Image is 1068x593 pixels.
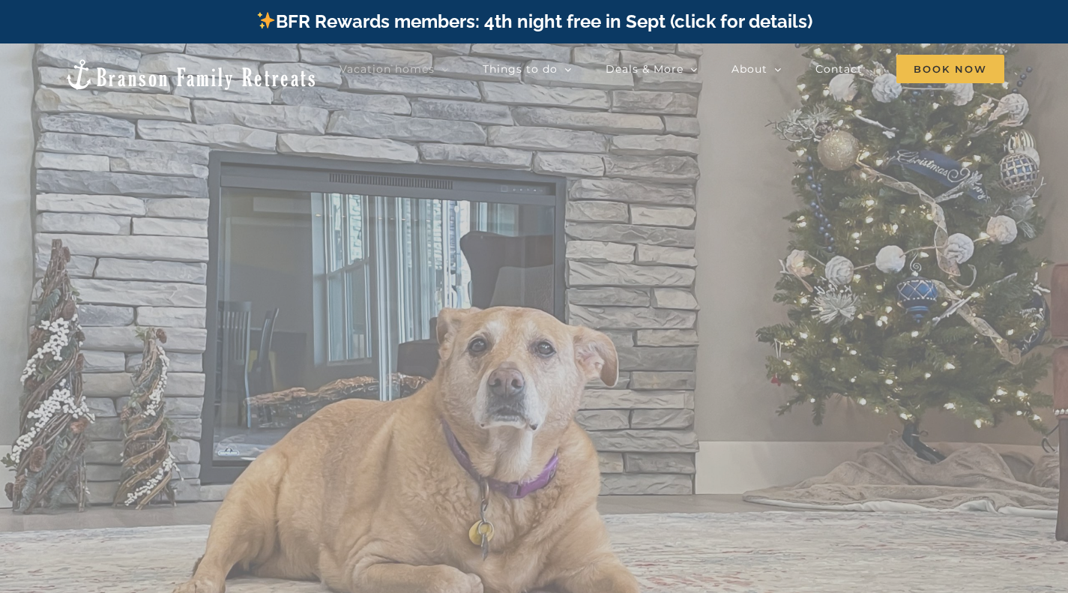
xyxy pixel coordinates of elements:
img: Branson Family Retreats Logo [64,58,318,91]
a: Book Now [896,54,1004,84]
a: Contact [815,54,863,84]
a: About [731,54,782,84]
nav: Main Menu [340,54,1004,84]
a: Vacation homes [340,54,449,84]
span: Deals & More [606,64,684,74]
span: About [731,64,767,74]
span: Contact [815,64,863,74]
a: Deals & More [606,54,698,84]
a: Things to do [483,54,572,84]
span: Things to do [483,64,558,74]
a: BFR Rewards members: 4th night free in Sept (click for details) [256,10,812,32]
img: ✨ [257,11,275,29]
span: Vacation homes [340,64,435,74]
b: Dog-friendly Properties [370,289,699,417]
span: Book Now [896,55,1004,83]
